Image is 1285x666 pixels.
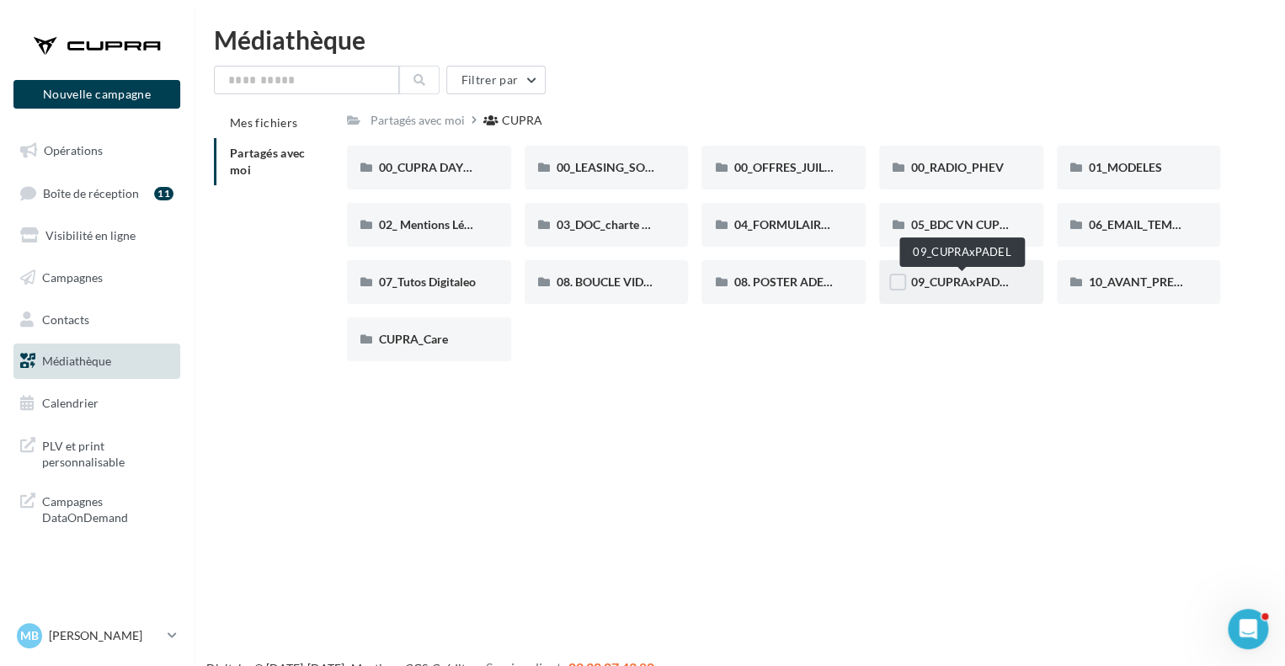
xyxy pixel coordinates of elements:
span: Mes fichiers [230,115,297,130]
span: Campagnes DataOnDemand [42,490,173,526]
span: 00_LEASING_SOCIAL_ÉLECTRIQUE [557,160,744,174]
span: 01_MODELES [1089,160,1162,174]
span: Contacts [42,312,89,326]
iframe: Intercom live chat [1228,609,1268,649]
div: Médiathèque [214,27,1265,52]
div: 09_CUPRAxPADEL [899,237,1025,267]
span: Médiathèque [42,354,111,368]
span: 02_ Mentions Légales [379,217,490,232]
span: 04_FORMULAIRE DES DEMANDES CRÉATIVES [733,217,984,232]
span: 07_Tutos Digitaleo [379,274,476,289]
a: Médiathèque [10,344,184,379]
span: Calendrier [42,396,99,410]
div: CUPRA [502,112,542,129]
span: 00_CUPRA DAYS (JPO) [379,160,501,174]
span: 03_DOC_charte graphique et GUIDELINES [557,217,777,232]
span: 08. POSTER ADEME [733,274,840,289]
span: Visibilité en ligne [45,228,136,242]
div: Partagés avec moi [371,112,465,129]
div: 11 [154,187,173,200]
a: PLV et print personnalisable [10,428,184,477]
span: Opérations [44,143,103,157]
span: CUPRA_Care [379,332,448,346]
a: Campagnes [10,260,184,296]
a: Campagnes DataOnDemand [10,483,184,533]
span: 06_EMAIL_TEMPLATE HTML CUPRA [1089,217,1284,232]
span: Partagés avec moi [230,146,306,177]
button: Nouvelle campagne [13,80,180,109]
a: MB [PERSON_NAME] [13,620,180,652]
span: PLV et print personnalisable [42,434,173,471]
a: Contacts [10,302,184,338]
p: [PERSON_NAME] [49,627,161,644]
a: Opérations [10,133,184,168]
span: MB [20,627,39,644]
span: 05_BDC VN CUPRA 2024 [911,217,1045,232]
span: 08. BOUCLE VIDEO ECRAN SHOWROOM [557,274,779,289]
a: Boîte de réception11 [10,175,184,211]
button: Filtrer par [446,66,546,94]
span: 00_RADIO_PHEV [911,160,1004,174]
span: Campagnes [42,270,103,285]
span: 09_CUPRAxPADEL [911,274,1012,289]
a: Visibilité en ligne [10,218,184,253]
a: Calendrier [10,386,184,421]
span: 00_OFFRES_JUILLET AOÛT [733,160,878,174]
span: Boîte de réception [43,185,139,200]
